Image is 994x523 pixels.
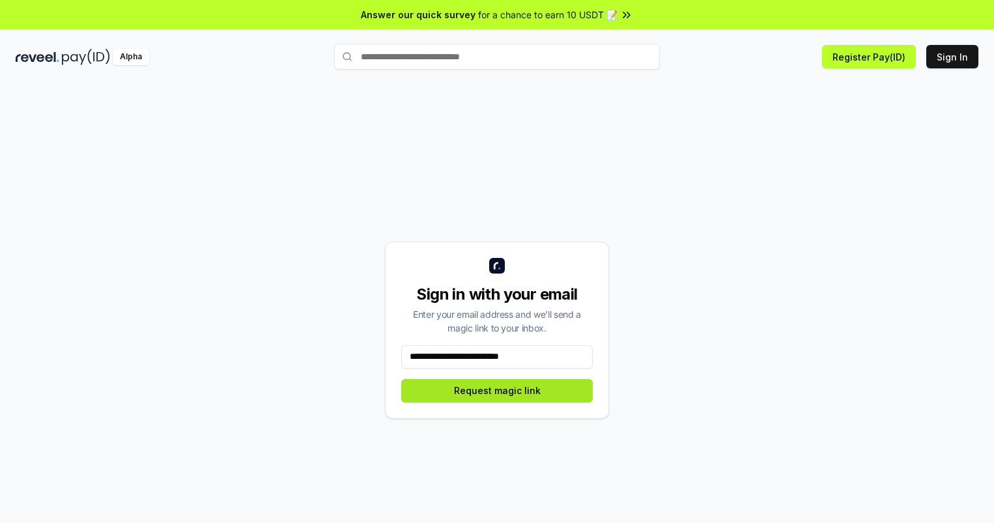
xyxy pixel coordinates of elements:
div: Sign in with your email [401,284,593,305]
img: pay_id [62,49,110,65]
button: Register Pay(ID) [822,45,916,68]
span: Answer our quick survey [361,8,476,21]
div: Enter your email address and we’ll send a magic link to your inbox. [401,307,593,335]
span: for a chance to earn 10 USDT 📝 [478,8,618,21]
button: Sign In [926,45,978,68]
img: logo_small [489,258,505,274]
div: Alpha [113,49,149,65]
img: reveel_dark [16,49,59,65]
button: Request magic link [401,379,593,403]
